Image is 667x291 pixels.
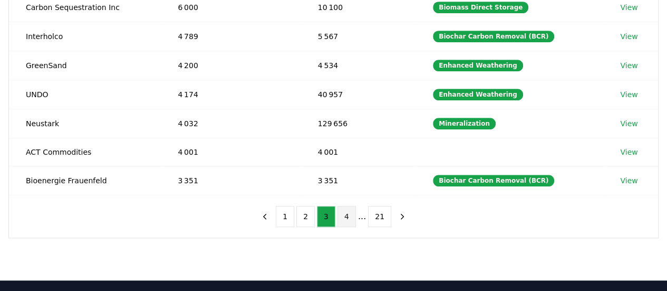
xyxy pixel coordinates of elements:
a: View [620,175,637,186]
div: Enhanced Weathering [433,89,523,100]
button: 4 [337,206,356,227]
div: Mineralization [433,118,496,129]
button: 1 [276,206,294,227]
button: 2 [296,206,315,227]
td: 129 656 [301,109,416,138]
div: Enhanced Weathering [433,60,523,71]
li: ... [358,210,366,223]
div: Biochar Carbon Removal (BCR) [433,175,554,186]
button: next page [393,206,411,227]
td: Interholco [9,22,161,51]
td: 4 032 [161,109,301,138]
button: 3 [317,206,335,227]
td: UNDO [9,80,161,109]
td: 4 174 [161,80,301,109]
td: 4 200 [161,51,301,80]
td: 4 001 [161,138,301,166]
div: Biomass Direct Storage [433,2,528,13]
a: View [620,60,637,71]
td: Neustark [9,109,161,138]
a: View [620,89,637,100]
td: 3 351 [301,166,416,195]
a: View [620,118,637,129]
td: 4 001 [301,138,416,166]
td: 40 957 [301,80,416,109]
td: Bioenergie Frauenfeld [9,166,161,195]
td: 4 534 [301,51,416,80]
button: previous page [256,206,274,227]
td: ACT Commodities [9,138,161,166]
button: 21 [368,206,391,227]
td: 3 351 [161,166,301,195]
a: View [620,31,637,42]
a: View [620,2,637,13]
td: 4 789 [161,22,301,51]
td: 5 567 [301,22,416,51]
td: GreenSand [9,51,161,80]
a: View [620,147,637,157]
div: Biochar Carbon Removal (BCR) [433,31,554,42]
